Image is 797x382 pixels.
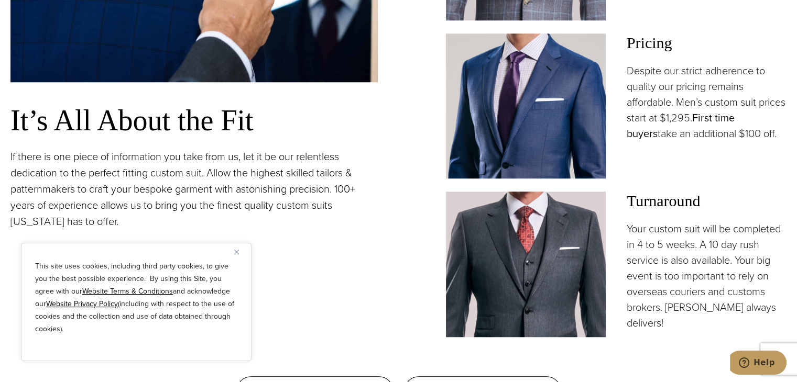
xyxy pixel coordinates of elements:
h3: Pricing [627,33,787,52]
img: Close [234,250,239,254]
a: Website Privacy Policy [46,298,118,309]
p: Your custom suit will be completed in 4 to 5 weeks. A 10 day rush service is also available. Your... [627,221,787,331]
h3: It’s All About the Fit [10,103,378,138]
button: Close [234,245,247,258]
iframe: Opens a widget where you can chat to one of our agents [730,351,787,377]
a: First time buyers [627,110,735,141]
img: Client in vested charcoal bespoke suit with white shirt and red patterned tie. [446,192,606,336]
p: If there is one piece of information you take from us, let it be our relentless dedication to the... [10,149,378,230]
a: Website Terms & Conditions [82,286,173,297]
img: Client in blue solid custom made suit with white shirt and navy tie. Fabric by Scabal. [446,33,606,178]
h3: Turnaround [627,192,787,210]
p: Despite our strict adherence to quality our pricing remains affordable. Men’s custom suit prices ... [627,63,787,141]
p: This site uses cookies, including third party cookies, to give you the best possible experience. ... [35,260,237,335]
